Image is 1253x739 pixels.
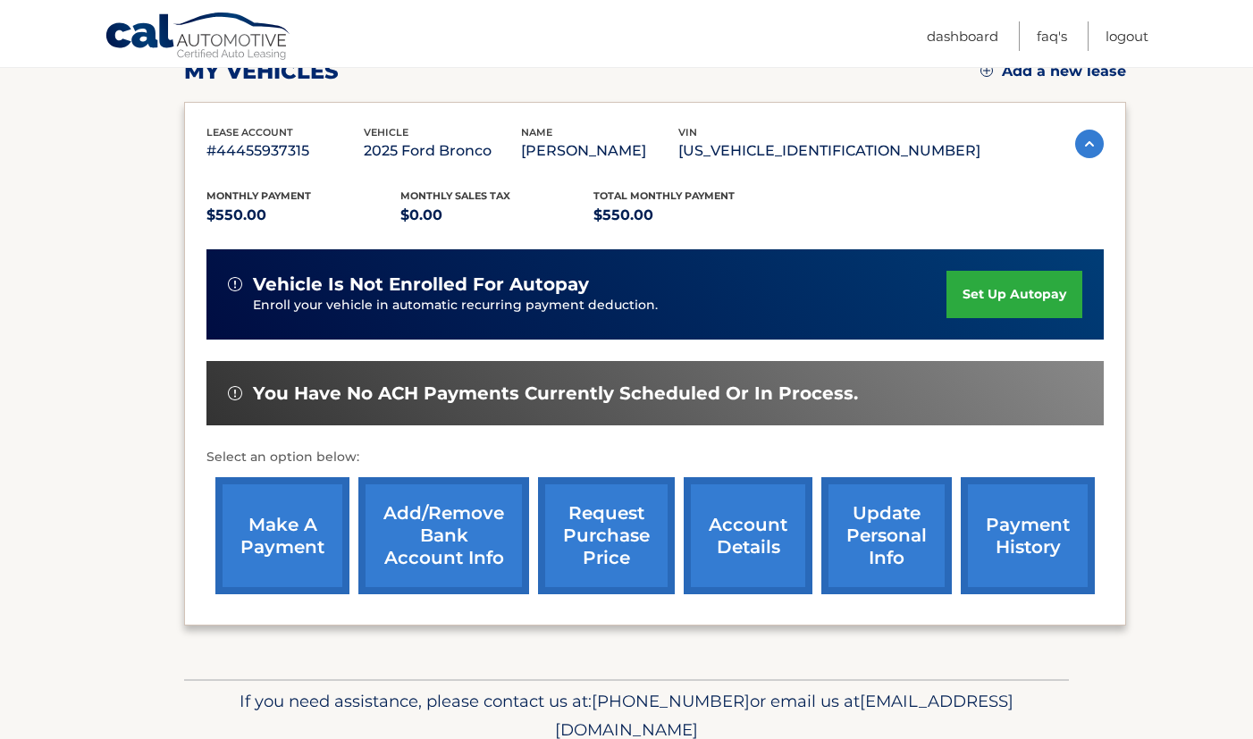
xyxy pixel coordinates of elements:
p: [US_VEHICLE_IDENTIFICATION_NUMBER] [678,139,980,164]
span: You have no ACH payments currently scheduled or in process. [253,382,858,405]
p: $550.00 [206,203,400,228]
a: Add a new lease [980,63,1126,80]
a: request purchase price [538,477,675,594]
span: [PHONE_NUMBER] [592,691,750,711]
span: vehicle [364,126,408,139]
p: [PERSON_NAME] [521,139,678,164]
span: vehicle is not enrolled for autopay [253,273,589,296]
a: FAQ's [1037,21,1067,51]
p: $0.00 [400,203,594,228]
a: Add/Remove bank account info [358,477,529,594]
p: Enroll your vehicle in automatic recurring payment deduction. [253,296,946,315]
h2: my vehicles [184,58,339,85]
p: Select an option below: [206,447,1104,468]
a: set up autopay [946,271,1082,318]
a: Logout [1106,21,1148,51]
a: Cal Automotive [105,12,292,63]
a: Dashboard [927,21,998,51]
img: alert-white.svg [228,277,242,291]
span: lease account [206,126,293,139]
img: accordion-active.svg [1075,130,1104,158]
span: name [521,126,552,139]
span: Monthly Payment [206,189,311,202]
a: payment history [961,477,1095,594]
a: account details [684,477,812,594]
a: update personal info [821,477,952,594]
span: Monthly sales Tax [400,189,510,202]
a: make a payment [215,477,349,594]
p: #44455937315 [206,139,364,164]
img: alert-white.svg [228,386,242,400]
p: 2025 Ford Bronco [364,139,521,164]
span: vin [678,126,697,139]
img: add.svg [980,64,993,77]
p: $550.00 [593,203,787,228]
span: Total Monthly Payment [593,189,735,202]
